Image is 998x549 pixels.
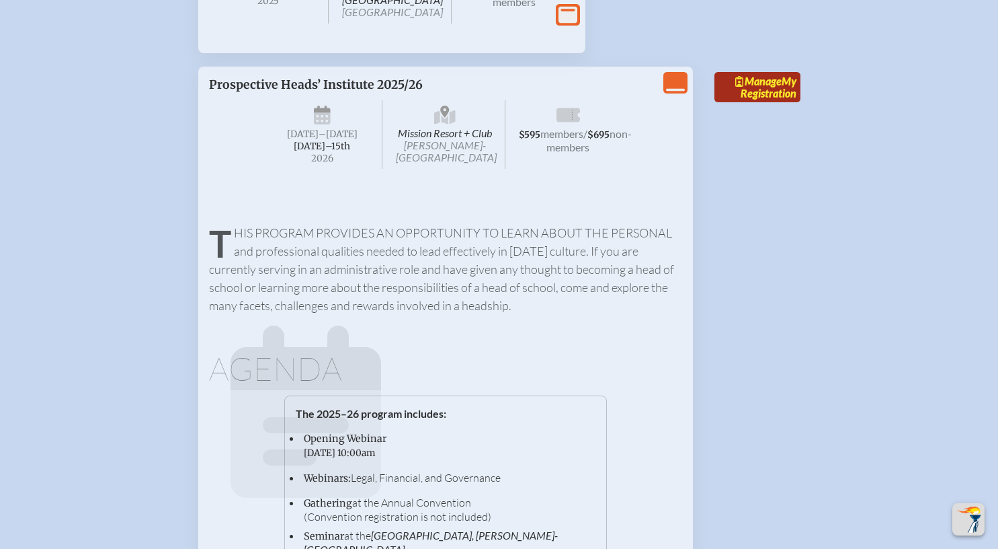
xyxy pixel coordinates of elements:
span: [DATE]–⁠15th [294,141,350,152]
li: at the Annual Convention (Convention registration is not included) [301,496,595,523]
button: Scroll Top [952,503,985,536]
a: ManageMy Registration [714,72,800,103]
span: –[DATE] [319,129,358,140]
span: $695 [587,129,610,141]
span: Mission Resort + Club [385,100,505,170]
h1: Agenda [209,353,682,385]
span: Opening Webinar [304,433,386,445]
span: members [540,127,583,140]
p: This program provides an opportunity to learn about the personal and professional qualities neede... [209,224,682,315]
span: 2026 [274,153,372,163]
p: Prospective Heads’ Institute 2025/26 [209,77,548,92]
span: Manage [735,75,782,87]
span: $595 [519,129,540,141]
span: Gathering [304,497,352,509]
p: Legal, Financial, and Governance [304,471,585,485]
span: [PERSON_NAME]-[GEOGRAPHIC_DATA] [396,139,497,163]
img: To the top [955,506,982,533]
span: [GEOGRAPHIC_DATA] [342,5,443,18]
span: [DATE] [287,129,319,140]
span: Seminar [304,530,344,542]
span: / [583,127,587,140]
span: non-members [546,127,632,153]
